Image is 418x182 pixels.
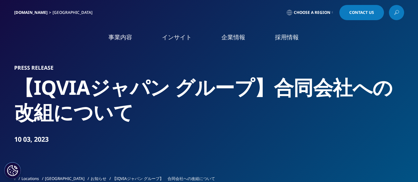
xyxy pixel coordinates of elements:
button: Cookie 設定 [4,162,21,179]
a: Contact Us [339,5,384,20]
h2: 【IQVIAジャパン グループ】合同会社への改組について [14,75,404,125]
nav: Primary [70,23,404,55]
a: [DOMAIN_NAME] [14,10,48,15]
div: [GEOGRAPHIC_DATA] [53,10,95,15]
a: 採用情報 [275,33,299,41]
a: インサイト [162,33,192,41]
span: 【IQVIAジャパン グループ】 合同会社への改組について [112,176,215,181]
a: 企業情報 [221,33,245,41]
a: [GEOGRAPHIC_DATA] [45,176,85,181]
span: Contact Us [349,11,374,15]
div: 10 03, 2023 [14,135,404,144]
h1: Press Release [14,64,404,71]
span: Choose a Region [294,10,330,15]
a: お知らせ [91,176,106,181]
a: 事業内容 [108,33,132,41]
a: Locations [21,176,39,181]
